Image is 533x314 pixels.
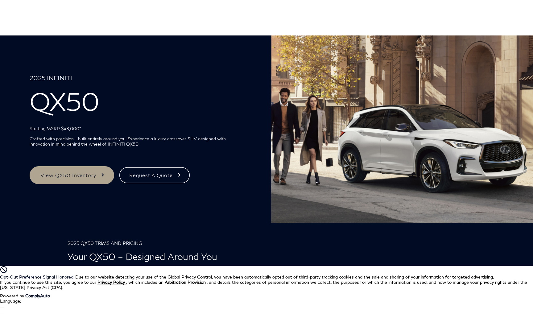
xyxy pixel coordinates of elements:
a: Request A Quote [118,166,190,184]
span: 2025 QX50 TRIMS AND PRICING [68,240,465,251]
h1: QX50 [30,74,247,121]
a: Privacy Policy [97,279,126,285]
strong: Arbitration Provision [165,279,206,285]
a: View QX50 Inventory [30,166,114,184]
h2: Your QX50 – Designed Around You [68,240,465,262]
u: Privacy Policy [97,279,125,285]
span: 2025 INFINITI [30,74,247,86]
p: Starting MSRP $43,000* [30,126,247,131]
p: Crafted with precision – built entirely around you. Experience a luxury crossover SUV designed wi... [30,136,247,147]
a: ComplyAuto [25,293,50,298]
img: 2025 INFINITI QX50 [271,35,533,223]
